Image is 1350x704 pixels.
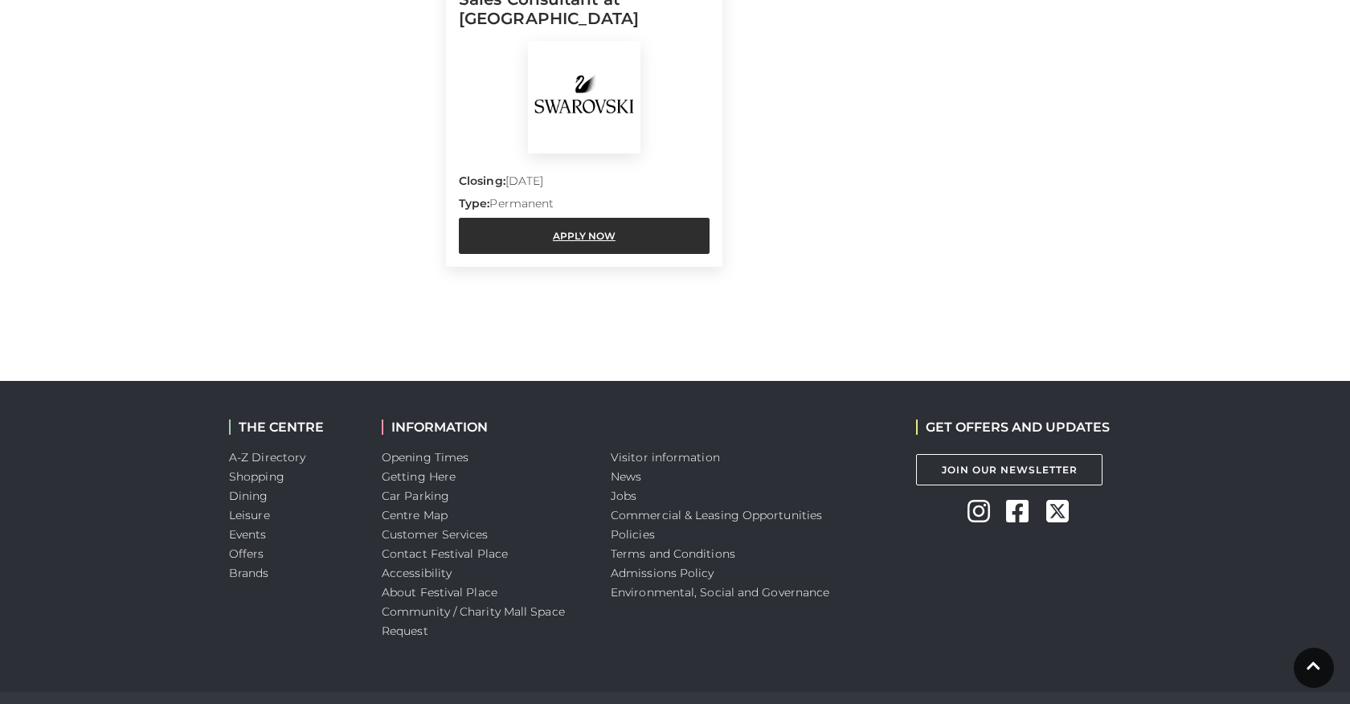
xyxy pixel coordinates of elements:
[916,420,1110,435] h2: GET OFFERS AND UPDATES
[382,450,468,465] a: Opening Times
[611,546,735,561] a: Terms and Conditions
[459,218,710,254] a: Apply Now
[229,508,270,522] a: Leisure
[382,566,452,580] a: Accessibility
[382,489,449,503] a: Car Parking
[382,585,497,600] a: About Festival Place
[382,469,456,484] a: Getting Here
[382,420,587,435] h2: INFORMATION
[459,195,710,218] p: Permanent
[229,566,269,580] a: Brands
[229,450,305,465] a: A-Z Directory
[229,469,284,484] a: Shopping
[611,508,822,522] a: Commercial & Leasing Opportunities
[459,173,710,195] p: [DATE]
[611,566,714,580] a: Admissions Policy
[382,604,565,638] a: Community / Charity Mall Space Request
[611,469,641,484] a: News
[382,527,489,542] a: Customer Services
[611,527,655,542] a: Policies
[611,585,829,600] a: Environmental, Social and Governance
[229,420,358,435] h2: THE CENTRE
[229,489,268,503] a: Dining
[528,41,640,153] img: Swarovski
[611,489,636,503] a: Jobs
[229,546,264,561] a: Offers
[459,196,489,211] strong: Type:
[229,527,267,542] a: Events
[382,546,508,561] a: Contact Festival Place
[382,508,448,522] a: Centre Map
[916,454,1102,485] a: Join Our Newsletter
[611,450,720,465] a: Visitor information
[459,174,505,188] strong: Closing:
